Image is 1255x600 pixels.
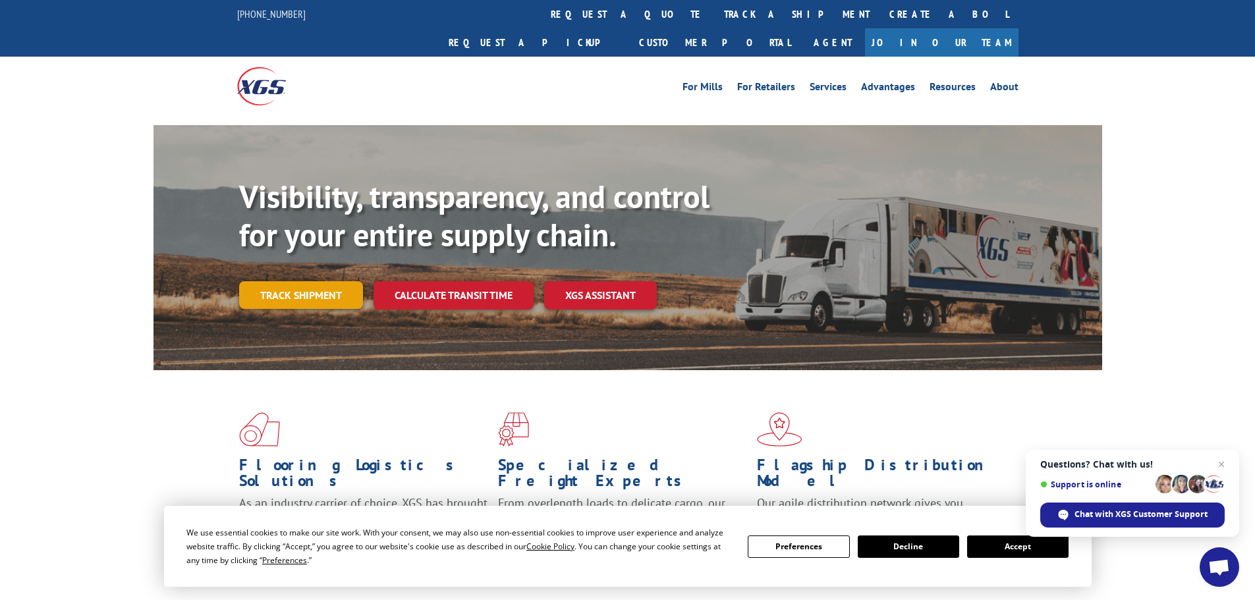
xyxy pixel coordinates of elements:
img: xgs-icon-flagship-distribution-model-red [757,412,802,447]
button: Accept [967,535,1069,558]
a: XGS ASSISTANT [544,281,657,310]
a: About [990,82,1018,96]
span: Our agile distribution network gives you nationwide inventory management on demand. [757,495,999,526]
a: Advantages [861,82,915,96]
h1: Flooring Logistics Solutions [239,457,488,495]
a: Request a pickup [439,28,629,57]
div: We use essential cookies to make our site work. With your consent, we may also use non-essential ... [186,526,732,567]
div: Chat with XGS Customer Support [1040,503,1225,528]
img: xgs-icon-focused-on-flooring-red [498,412,529,447]
button: Preferences [748,535,849,558]
button: Decline [858,535,959,558]
p: From overlength loads to delicate cargo, our experienced staff knows the best way to move your fr... [498,495,747,554]
span: Support is online [1040,479,1151,489]
div: Open chat [1200,547,1239,587]
span: Close chat [1213,456,1229,472]
span: As an industry carrier of choice, XGS has brought innovation and dedication to flooring logistics... [239,495,488,542]
a: Customer Portal [629,28,800,57]
span: Questions? Chat with us! [1040,459,1225,470]
a: Agent [800,28,865,57]
a: Join Our Team [865,28,1018,57]
a: [PHONE_NUMBER] [237,7,306,20]
h1: Specialized Freight Experts [498,457,747,495]
a: Resources [930,82,976,96]
a: Services [810,82,847,96]
div: Cookie Consent Prompt [164,506,1092,587]
a: For Mills [683,82,723,96]
a: For Retailers [737,82,795,96]
span: Preferences [262,555,307,566]
span: Cookie Policy [526,541,574,552]
span: Chat with XGS Customer Support [1074,508,1208,520]
img: xgs-icon-total-supply-chain-intelligence-red [239,412,280,447]
h1: Flagship Distribution Model [757,457,1006,495]
a: Track shipment [239,281,363,309]
b: Visibility, transparency, and control for your entire supply chain. [239,176,710,255]
a: Calculate transit time [374,281,534,310]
